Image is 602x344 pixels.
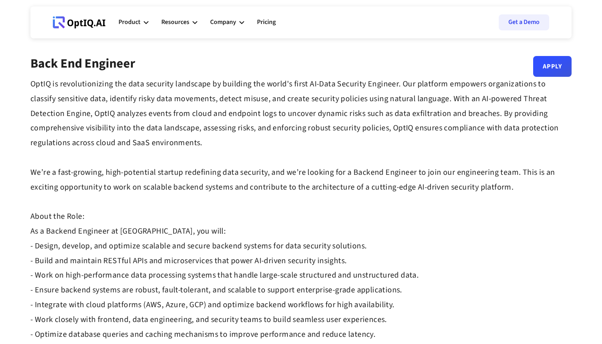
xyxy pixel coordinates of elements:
div: Product [118,10,148,34]
a: Get a Demo [499,14,549,30]
div: Company [210,17,236,28]
div: Product [118,17,140,28]
a: Pricing [257,10,276,34]
a: Webflow Homepage [53,10,106,34]
a: Apply [533,56,572,77]
div: Resources [161,10,197,34]
div: Back End Engineer [30,56,135,77]
div: Company [210,10,244,34]
div: Resources [161,17,189,28]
